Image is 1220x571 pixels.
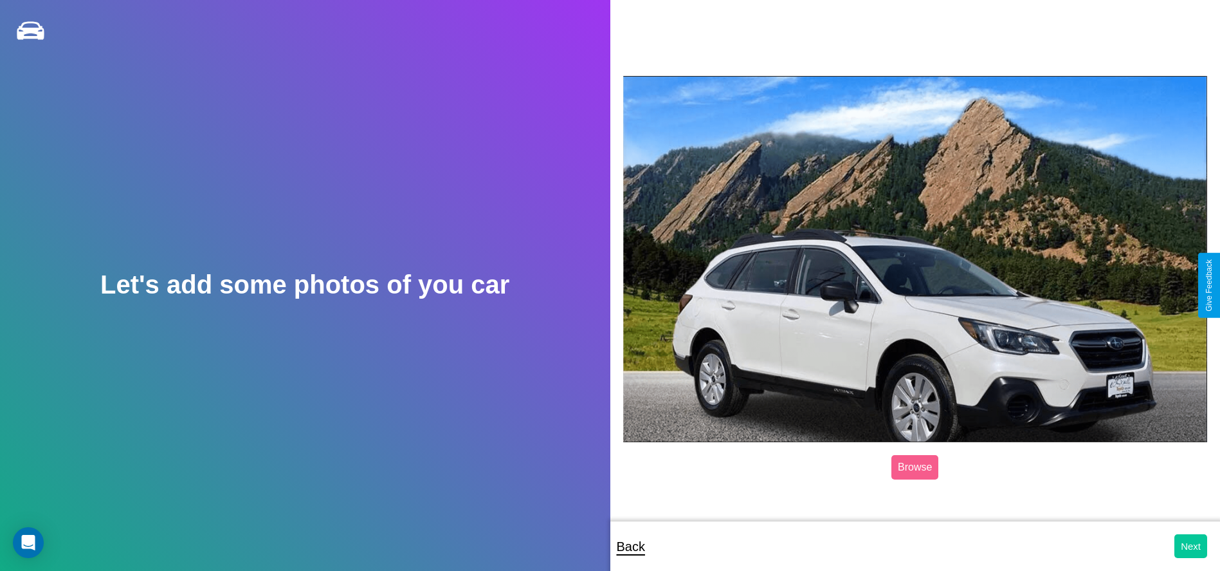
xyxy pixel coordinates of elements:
label: Browse [891,455,938,480]
button: Next [1174,534,1207,558]
p: Back [617,535,645,558]
img: posted [623,76,1208,442]
div: Give Feedback [1205,259,1214,312]
h2: Let's add some photos of you car [100,270,509,299]
div: Open Intercom Messenger [13,527,44,558]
